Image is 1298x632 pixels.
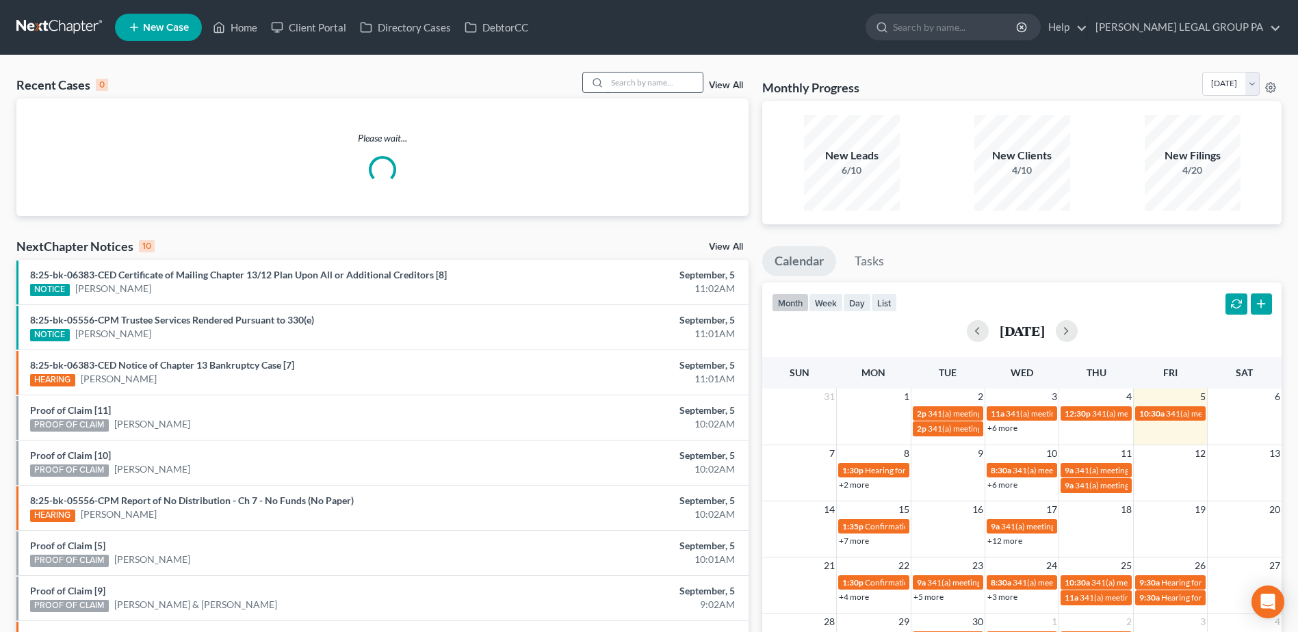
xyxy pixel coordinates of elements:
[81,508,157,521] a: [PERSON_NAME]
[897,614,911,630] span: 29
[1065,408,1091,419] span: 12:30p
[822,614,836,630] span: 28
[839,592,869,602] a: +4 more
[987,479,1017,490] a: +6 more
[987,423,1017,433] a: +6 more
[822,501,836,518] span: 14
[607,73,703,92] input: Search by name...
[509,358,735,372] div: September, 5
[1041,15,1087,40] a: Help
[991,577,1011,588] span: 8:30a
[804,163,900,177] div: 6/10
[1091,577,1223,588] span: 341(a) meeting for [PERSON_NAME]
[1145,163,1241,177] div: 4/20
[509,598,735,611] div: 9:02AM
[509,327,735,341] div: 11:01AM
[991,408,1004,419] span: 11a
[1139,592,1160,603] span: 9:30a
[987,536,1022,546] a: +12 more
[893,14,1018,40] input: Search by name...
[842,521,864,531] span: 1:35p
[114,417,190,431] a: [PERSON_NAME]
[976,389,985,405] span: 2
[509,462,735,476] div: 10:02AM
[1236,367,1253,378] span: Sat
[1000,324,1045,338] h2: [DATE]
[928,423,1132,434] span: 341(a) meeting for [PERSON_NAME] & [PERSON_NAME]
[822,557,836,574] span: 21
[30,510,75,522] div: HEARING
[30,359,294,371] a: 8:25-bk-06383-CED Notice of Chapter 13 Bankruptcy Case [7]
[1199,389,1207,405] span: 5
[927,577,1059,588] span: 341(a) meeting for [PERSON_NAME]
[1268,445,1282,462] span: 13
[1075,480,1207,490] span: 341(a) meeting for [PERSON_NAME]
[987,592,1017,602] a: +3 more
[762,79,859,96] h3: Monthly Progress
[96,79,108,91] div: 0
[971,557,985,574] span: 23
[1001,521,1206,531] span: 341(a) meeting for [PERSON_NAME] & [PERSON_NAME]
[939,367,957,378] span: Tue
[1065,480,1074,490] span: 9a
[865,465,972,475] span: Hearing for [PERSON_NAME]
[1145,148,1241,163] div: New Filings
[30,314,314,326] a: 8:25-bk-05556-CPM Trustee Services Rendered Pursuant to 330(e)
[1065,592,1078,603] span: 11a
[30,284,70,296] div: NOTICE
[1050,389,1059,405] span: 3
[1006,408,1210,419] span: 341(a) meeting for [PERSON_NAME] & [PERSON_NAME]
[114,553,190,566] a: [PERSON_NAME]
[1163,367,1178,378] span: Fri
[1193,445,1207,462] span: 12
[917,423,926,434] span: 2p
[30,555,109,567] div: PROOF OF CLAIM
[842,465,864,475] span: 1:30p
[865,521,1094,531] span: Confirmation Hearing for [PERSON_NAME] & [PERSON_NAME]
[1011,367,1033,378] span: Wed
[1268,557,1282,574] span: 27
[1119,557,1133,574] span: 25
[974,163,1070,177] div: 4/10
[264,15,353,40] a: Client Portal
[1166,408,1298,419] span: 341(a) meeting for [PERSON_NAME]
[903,445,911,462] span: 8
[30,464,109,477] div: PROOF OF CLAIM
[839,536,869,546] a: +7 more
[1193,557,1207,574] span: 26
[991,521,1000,531] span: 9a
[206,15,264,40] a: Home
[30,540,105,551] a: Proof of Claim [5]
[709,81,743,90] a: View All
[30,585,105,596] a: Proof of Claim [9]
[971,501,985,518] span: 16
[509,404,735,417] div: September, 5
[971,614,985,630] span: 30
[842,577,864,588] span: 1:30p
[509,508,735,521] div: 10:02AM
[1273,614,1282,630] span: 4
[709,242,743,252] a: View All
[1045,445,1059,462] span: 10
[913,592,944,602] a: +5 more
[917,408,926,419] span: 2p
[30,269,447,280] a: 8:25-bk-06383-CED Certificate of Mailing Chapter 13/12 Plan Upon All or Additional Creditors [8]
[75,282,151,295] a: [PERSON_NAME]
[16,238,155,254] div: NextChapter Notices
[30,419,109,432] div: PROOF OF CLAIM
[804,148,900,163] div: New Leads
[897,501,911,518] span: 15
[30,449,111,461] a: Proof of Claim [10]
[458,15,535,40] a: DebtorCC
[928,408,1132,419] span: 341(a) meeting for [PERSON_NAME] & [PERSON_NAME]
[917,577,926,588] span: 9a
[139,240,155,252] div: 10
[509,494,735,508] div: September, 5
[843,293,871,312] button: day
[976,445,985,462] span: 9
[762,246,836,276] a: Calendar
[1075,465,1207,475] span: 341(a) meeting for [PERSON_NAME]
[509,268,735,282] div: September, 5
[81,372,157,386] a: [PERSON_NAME]
[1251,585,1284,618] div: Open Intercom Messenger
